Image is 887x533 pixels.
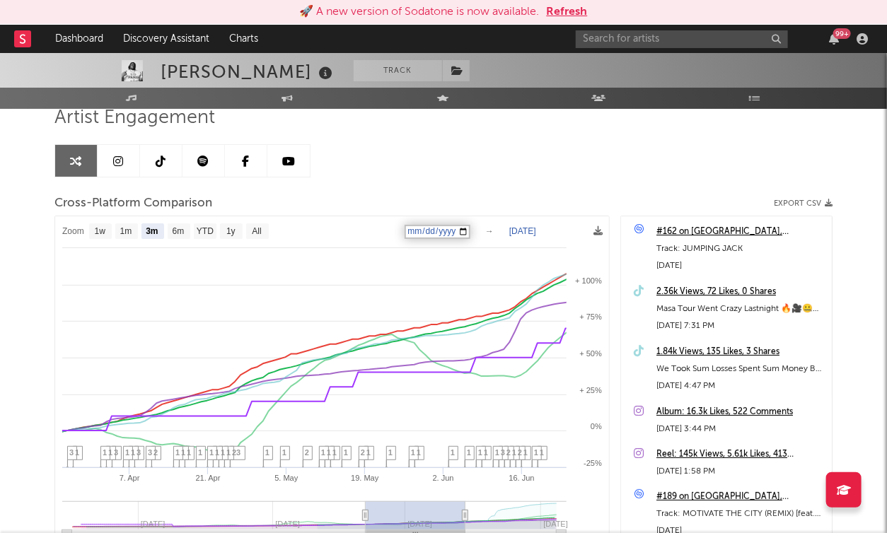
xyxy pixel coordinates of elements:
[173,227,185,237] text: 6m
[509,226,536,236] text: [DATE]
[656,446,825,463] a: Reel: 145k Views, 5.61k Likes, 413 Comments
[580,386,603,394] text: + 25%
[656,505,825,522] div: Track: MOTIVATE THE CITY (REMIX) [feat. [US_STATE] 700 & Zillionaire Doe]
[146,227,158,237] text: 3m
[198,448,202,457] span: 1
[332,448,337,457] span: 1
[534,448,538,457] span: 1
[540,448,544,457] span: 1
[543,520,568,528] text: [DATE]
[274,474,298,482] text: 5. May
[120,474,140,482] text: 7. Apr
[361,448,365,457] span: 2
[575,276,602,285] text: + 100%
[829,33,839,45] button: 99+
[209,448,214,457] span: 1
[485,226,494,236] text: →
[54,110,215,127] span: Artist Engagement
[197,227,214,237] text: YTD
[656,300,825,317] div: Masa Tour Went Crazy Lastnight 🔥🎥🤐 #NewDallas #50YearRun #MotivateTheCity
[196,474,221,482] text: 21. Apr
[774,199,833,208] button: Export CSV
[45,25,113,53] a: Dashboard
[417,448,421,457] span: 1
[108,448,112,457] span: 1
[232,448,240,457] span: 23
[175,448,180,457] span: 1
[327,448,331,457] span: 1
[656,344,825,361] a: 1.84k Views, 135 Likes, 3 Shares
[75,448,79,457] span: 1
[495,448,499,457] span: 1
[584,459,602,467] text: -25%
[300,4,540,20] div: 🚀 A new version of Sodatone is now available.
[467,448,471,457] span: 1
[62,227,84,237] text: Zoom
[547,4,588,20] button: Refresh
[656,488,825,505] a: #189 on [GEOGRAPHIC_DATA], [US_STATE], [GEOGRAPHIC_DATA]
[656,421,825,438] div: [DATE] 3:44 PM
[656,240,825,257] div: Track: JUMPING JACK
[509,474,535,482] text: 16. Jun
[125,448,129,457] span: 1
[411,448,415,457] span: 1
[518,448,522,457] span: 2
[451,448,455,457] span: 1
[501,448,505,457] span: 3
[221,448,225,457] span: 1
[523,448,528,457] span: 1
[354,60,442,81] button: Track
[366,448,371,457] span: 1
[656,404,825,421] a: Album: 16.3k Likes, 522 Comments
[187,448,191,457] span: 1
[219,25,268,53] a: Charts
[388,448,393,457] span: 1
[478,448,482,457] span: 1
[506,448,511,457] span: 2
[484,448,488,457] span: 1
[113,25,219,53] a: Discovery Assistant
[215,448,219,457] span: 1
[833,28,851,39] div: 99 +
[120,227,132,237] text: 1m
[656,463,825,480] div: [DATE] 1:58 PM
[656,361,825,377] div: We Took Sum Losses Spent Sum Money But We STILL Ballin ‼️🤐🎥 #UsOrNun #NewDallas #2700 #50YearRun ...
[69,448,74,457] span: 3
[576,30,788,48] input: Search for artists
[656,223,825,240] a: #162 on [GEOGRAPHIC_DATA], [US_STATE], [GEOGRAPHIC_DATA]
[656,317,825,334] div: [DATE] 7:31 PM
[591,422,602,430] text: 0%
[305,448,309,457] span: 2
[344,448,348,457] span: 1
[103,448,107,457] span: 1
[433,474,454,482] text: 2. Jun
[265,448,269,457] span: 1
[131,448,135,457] span: 1
[580,349,603,358] text: + 50%
[580,312,603,321] text: + 75%
[153,448,158,457] span: 2
[226,448,231,457] span: 1
[226,227,236,237] text: 1y
[148,448,152,457] span: 3
[54,195,212,212] span: Cross-Platform Comparison
[95,227,106,237] text: 1w
[351,474,379,482] text: 19. May
[114,448,118,457] span: 3
[512,448,516,457] span: 1
[137,448,141,457] span: 3
[321,448,325,457] span: 1
[252,227,261,237] text: All
[656,257,825,274] div: [DATE]
[282,448,286,457] span: 1
[161,60,336,83] div: [PERSON_NAME]
[656,283,825,300] a: 2.36k Views, 72 Likes, 0 Shares
[181,448,185,457] span: 1
[656,377,825,394] div: [DATE] 4:47 PM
